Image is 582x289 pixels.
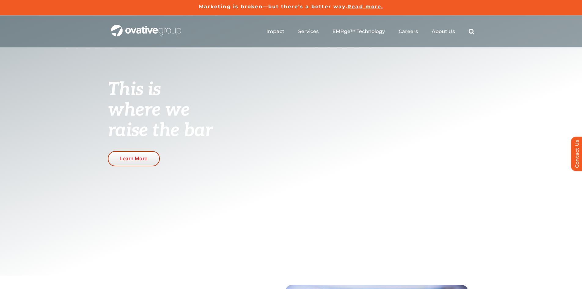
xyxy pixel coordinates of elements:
[332,28,385,35] a: EMRge™ Technology
[266,28,284,35] a: Impact
[108,151,160,166] a: Learn More
[432,28,455,35] a: About Us
[108,99,213,142] span: where we raise the bar
[298,28,319,35] a: Services
[108,79,161,101] span: This is
[399,28,418,35] a: Careers
[347,4,383,9] a: Read more.
[120,156,147,161] span: Learn More
[266,22,474,41] nav: Menu
[111,24,181,30] a: OG_Full_horizontal_WHT
[469,28,474,35] a: Search
[199,4,348,9] a: Marketing is broken—but there’s a better way.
